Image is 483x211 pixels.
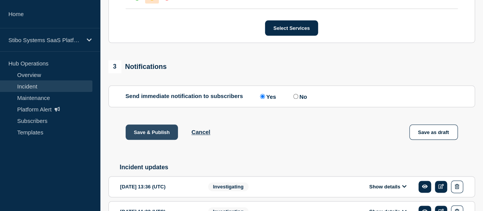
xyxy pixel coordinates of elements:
[291,93,307,100] label: No
[126,93,243,100] p: Send immediate notification to subscribers
[108,60,167,73] div: Notifications
[120,180,197,193] div: [DATE] 13:36 (UTC)
[208,182,249,191] span: Investigating
[293,94,298,99] input: No
[191,129,210,135] button: Cancel
[260,94,265,99] input: Yes
[126,124,178,140] button: Save & Publish
[265,20,318,36] button: Select Services
[8,37,82,43] p: Stibo Systems SaaS Platform Status
[367,183,409,190] button: Show details
[126,93,458,100] div: Send immediate notification to subscribers
[120,164,475,171] h2: Incident updates
[409,124,458,140] button: Save as draft
[108,60,121,73] span: 3
[258,93,276,100] label: Yes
